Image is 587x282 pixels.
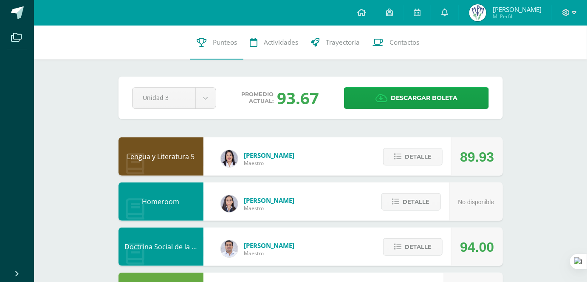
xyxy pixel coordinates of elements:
[143,88,185,108] span: Unidad 3
[221,240,238,257] img: 15aaa72b904403ebb7ec886ca542c491.png
[344,87,489,109] a: Descargar boleta
[469,4,486,21] img: 99753301db488abef3517222e3f977fe.png
[221,195,238,212] img: 35694fb3d471466e11a043d39e0d13e5.png
[190,26,243,60] a: Punteos
[213,38,237,47] span: Punteos
[244,151,295,160] span: [PERSON_NAME]
[403,194,430,210] span: Detalle
[405,239,432,255] span: Detalle
[389,38,419,47] span: Contactos
[244,205,295,212] span: Maestro
[244,160,295,167] span: Maestro
[405,149,432,165] span: Detalle
[119,182,203,221] div: Homeroom
[366,26,426,60] a: Contactos
[277,87,319,109] div: 93.67
[460,138,494,176] div: 89.93
[241,91,274,105] span: Promedio actual:
[133,88,216,108] a: Unidad 3
[119,228,203,266] div: Doctrina Social de la Iglesia
[244,250,295,257] span: Maestro
[119,137,203,176] div: Lengua y Literatura 5
[305,26,366,60] a: Trayectoria
[264,38,298,47] span: Actividades
[244,196,295,205] span: [PERSON_NAME]
[243,26,305,60] a: Actividades
[326,38,360,47] span: Trayectoria
[391,88,457,108] span: Descargar boleta
[460,228,494,266] div: 94.00
[383,238,443,256] button: Detalle
[221,150,238,167] img: fd1196377973db38ffd7ffd912a4bf7e.png
[458,199,494,205] span: No disponible
[381,193,441,211] button: Detalle
[493,13,542,20] span: Mi Perfil
[383,148,443,165] button: Detalle
[244,241,295,250] span: [PERSON_NAME]
[493,5,542,14] span: [PERSON_NAME]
